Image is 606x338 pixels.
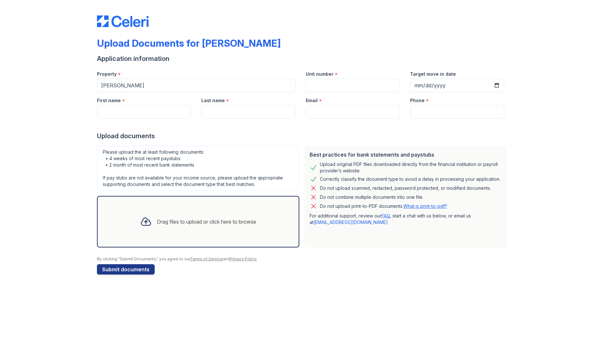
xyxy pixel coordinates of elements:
div: By clicking "Submit Documents," you agree to our and [97,256,509,262]
label: Phone [410,97,425,104]
label: Email [306,97,318,104]
label: Unit number [306,71,333,77]
label: Target move in date [410,71,456,77]
div: Do not combine multiple documents into one file. [320,193,423,201]
div: Please upload the at least following documents: • 4 weeks of most recent paystubs • 2 month of mo... [97,146,299,191]
a: Terms of Service [190,256,223,261]
label: First name [97,97,121,104]
label: Last name [201,97,225,104]
label: Property [97,71,117,77]
div: Upload Documents for [PERSON_NAME] [97,37,281,49]
div: Upload original PDF files downloaded directly from the financial institution or payroll provider’... [320,161,502,174]
a: [EMAIL_ADDRESS][DOMAIN_NAME] [313,219,388,225]
img: CE_Logo_Blue-a8612792a0a2168367f1c8372b55b34899dd931a85d93a1a3d3e32e68fde9ad4.png [97,15,149,27]
div: Drag files to upload or click here to browse [157,218,256,226]
div: Application information [97,54,509,63]
button: Submit documents [97,264,155,275]
div: Best practices for bank statements and paystubs [310,151,502,159]
p: For additional support, review our , start a chat with us below, or email us at [310,213,502,226]
div: Upload documents [97,131,509,140]
p: Do not upload print-to-PDF documents. [320,203,447,209]
a: What is print-to-pdf? [403,203,447,209]
a: FAQ [381,213,390,218]
a: Privacy Policy. [230,256,257,261]
div: Do not upload scanned, redacted, password protected, or modified documents. [320,184,491,192]
div: Correctly classify the document type to avoid a delay in processing your application. [320,175,500,183]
